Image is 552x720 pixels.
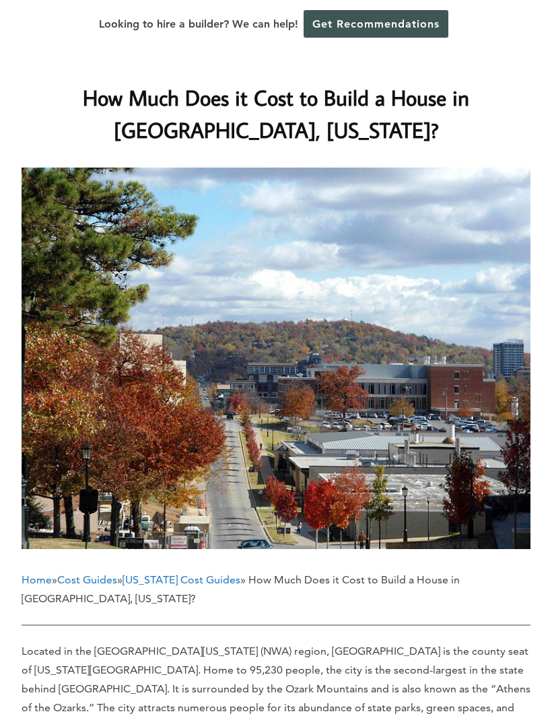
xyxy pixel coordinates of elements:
[304,10,448,38] a: Get Recommendations
[22,571,530,608] p: » » » How Much Does it Cost to Build a House in [GEOGRAPHIC_DATA], [US_STATE]?
[485,653,536,704] iframe: Drift Widget Chat Controller
[22,81,530,146] h1: How Much Does it Cost to Build a House in [GEOGRAPHIC_DATA], [US_STATE]?
[123,573,240,586] a: [US_STATE] Cost Guides
[57,573,117,586] a: Cost Guides
[22,573,52,586] a: Home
